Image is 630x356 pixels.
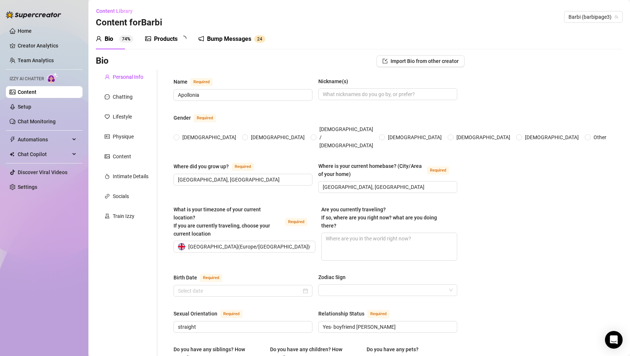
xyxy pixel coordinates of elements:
[113,212,134,220] div: Train Izzy
[18,184,37,190] a: Settings
[180,35,187,42] span: loading
[382,59,388,64] span: import
[316,125,376,149] span: [DEMOGRAPHIC_DATA] / [DEMOGRAPHIC_DATA]
[174,162,262,171] label: Where did you grow up?
[47,73,58,83] img: AI Chatter
[10,137,15,142] span: thunderbolt
[568,11,618,22] span: Barbi (barbipage3)
[105,35,113,43] div: Bio
[113,73,143,81] div: Personal Info
[10,75,44,82] span: Izzy AI Chatter
[96,17,162,29] h3: Content for Barbi
[178,287,301,295] input: Birth Date
[96,8,133,14] span: Content Library
[96,5,139,17] button: Content Library
[174,113,224,122] label: Gender
[318,162,424,178] div: Where is your current homebase? (City/Area of your home)
[194,114,216,122] span: Required
[188,241,310,252] span: [GEOGRAPHIC_DATA] ( Europe/[GEOGRAPHIC_DATA] )
[174,78,188,86] div: Name
[323,90,451,98] input: Nickname(s)
[318,310,364,318] div: Relationship Status
[174,77,221,86] label: Name
[113,152,131,161] div: Content
[174,162,229,170] div: Where did you grow up?
[18,134,70,145] span: Automations
[174,273,230,282] label: Birth Date
[18,40,77,52] a: Creator Analytics
[105,114,110,119] span: heart
[454,133,513,141] span: [DEMOGRAPHIC_DATA]
[232,163,254,171] span: Required
[154,35,178,43] div: Products
[207,35,251,43] div: Bump Messages
[321,207,437,229] span: Are you currently traveling? If so, where are you right now? what are you doing there?
[200,274,222,282] span: Required
[105,194,110,199] span: link
[377,55,465,67] button: Import Bio from other creator
[145,36,151,42] span: picture
[174,309,251,318] label: Sexual Orientation
[18,57,54,63] a: Team Analytics
[318,309,398,318] label: Relationship Status
[614,15,619,19] span: team
[18,104,31,110] a: Setup
[323,323,451,331] input: Relationship Status
[178,323,307,331] input: Sexual Orientation
[113,172,148,180] div: Intimate Details
[18,28,32,34] a: Home
[6,11,61,18] img: logo-BBDzfeDw.svg
[285,218,307,226] span: Required
[318,77,353,85] label: Nickname(s)
[18,89,36,95] a: Content
[323,183,451,191] input: Where is your current homebase? (City/Area of your home)
[105,94,110,99] span: message
[96,55,109,67] h3: Bio
[318,273,351,281] label: Zodiac Sign
[318,273,346,281] div: Zodiac Sign
[178,91,307,99] input: Name
[18,169,67,175] a: Discover Viral Videos
[220,310,242,318] span: Required
[391,58,459,64] span: Import Bio from other creator
[605,331,623,349] div: Open Intercom Messenger
[179,133,239,141] span: [DEMOGRAPHIC_DATA]
[254,35,265,43] sup: 24
[257,36,260,42] span: 2
[318,162,457,178] label: Where is your current homebase? (City/Area of your home)
[260,36,262,42] span: 4
[367,310,389,318] span: Required
[105,74,110,80] span: user
[18,119,56,124] a: Chat Monitoring
[367,345,424,353] label: Do you have any pets?
[522,133,582,141] span: [DEMOGRAPHIC_DATA]
[113,113,132,121] div: Lifestyle
[248,133,308,141] span: [DEMOGRAPHIC_DATA]
[367,345,419,353] div: Do you have any pets?
[96,36,102,42] span: user
[591,133,609,141] span: Other
[105,154,110,159] span: picture
[174,114,191,122] div: Gender
[113,133,134,141] div: Physique
[174,274,197,282] div: Birth Date
[174,310,217,318] div: Sexual Orientation
[190,78,213,86] span: Required
[10,152,14,157] img: Chat Copilot
[113,93,133,101] div: Chatting
[385,133,445,141] span: [DEMOGRAPHIC_DATA]
[174,207,270,237] span: What is your timezone of your current location? If you are currently traveling, choose your curre...
[318,77,348,85] div: Nickname(s)
[105,134,110,139] span: idcard
[178,243,185,250] img: gb
[119,35,133,43] sup: 74%
[198,36,204,42] span: notification
[178,176,307,184] input: Where did you grow up?
[427,166,449,175] span: Required
[18,148,70,160] span: Chat Copilot
[105,214,110,219] span: experiment
[105,174,110,179] span: fire
[113,192,129,200] div: Socials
